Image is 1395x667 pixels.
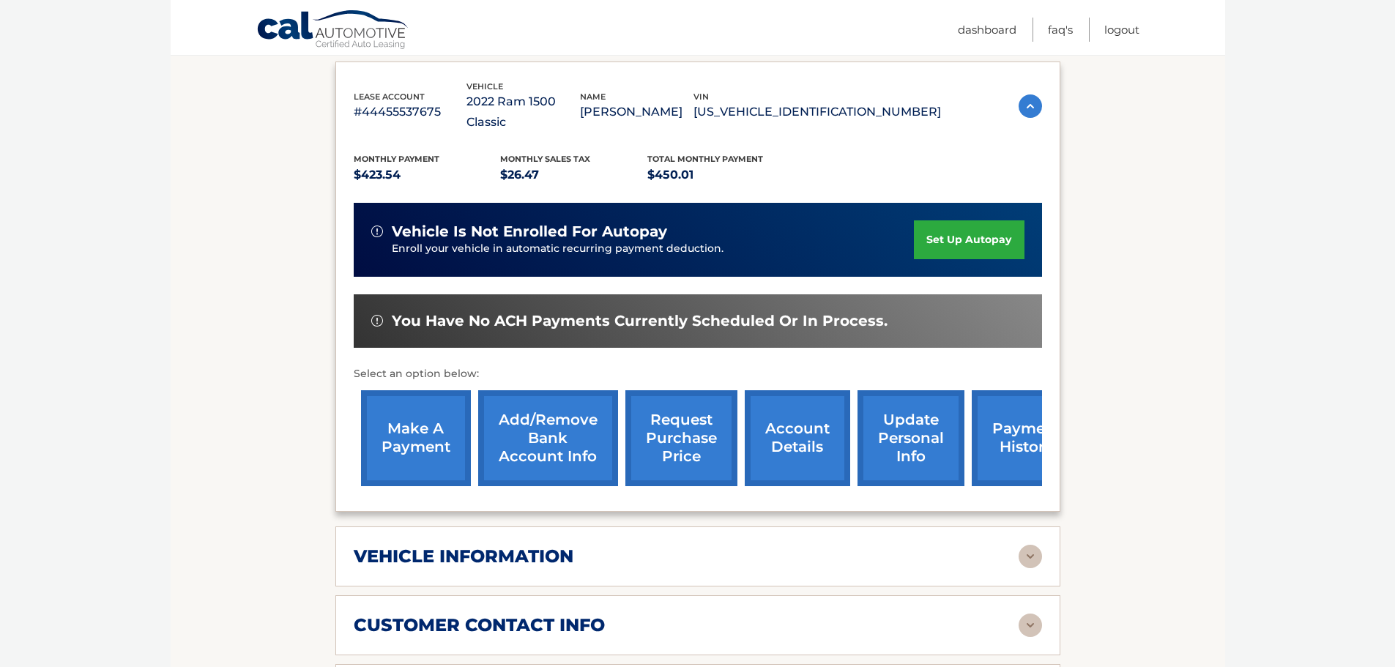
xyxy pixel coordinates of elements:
span: name [580,92,606,102]
a: Dashboard [958,18,1016,42]
img: accordion-rest.svg [1019,614,1042,637]
img: alert-white.svg [371,226,383,237]
span: lease account [354,92,425,102]
img: alert-white.svg [371,315,383,327]
a: payment history [972,390,1082,486]
p: #44455537675 [354,102,467,122]
span: Monthly Payment [354,154,439,164]
img: accordion-active.svg [1019,94,1042,118]
a: make a payment [361,390,471,486]
a: account details [745,390,850,486]
p: $450.01 [647,165,795,185]
p: $26.47 [500,165,647,185]
p: Enroll your vehicle in automatic recurring payment deduction. [392,241,915,257]
p: 2022 Ram 1500 Classic [466,92,580,133]
a: request purchase price [625,390,737,486]
span: vin [693,92,709,102]
a: set up autopay [914,220,1024,259]
span: vehicle [466,81,503,92]
span: Total Monthly Payment [647,154,763,164]
a: Logout [1104,18,1139,42]
span: vehicle is not enrolled for autopay [392,223,667,241]
span: Monthly sales Tax [500,154,590,164]
span: You have no ACH payments currently scheduled or in process. [392,312,888,330]
h2: customer contact info [354,614,605,636]
p: Select an option below: [354,365,1042,383]
img: accordion-rest.svg [1019,545,1042,568]
a: FAQ's [1048,18,1073,42]
p: $423.54 [354,165,501,185]
p: [PERSON_NAME] [580,102,693,122]
a: update personal info [858,390,964,486]
h2: vehicle information [354,545,573,567]
a: Cal Automotive [256,10,410,52]
a: Add/Remove bank account info [478,390,618,486]
p: [US_VEHICLE_IDENTIFICATION_NUMBER] [693,102,941,122]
